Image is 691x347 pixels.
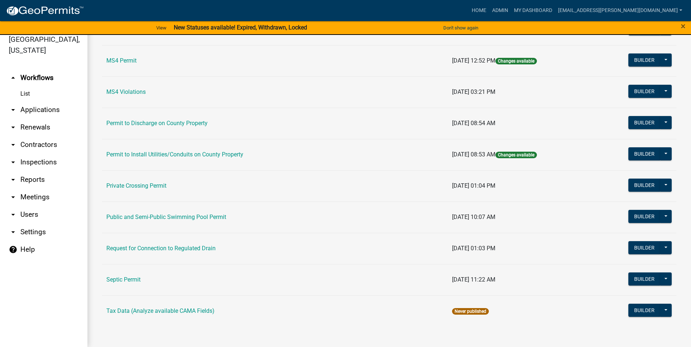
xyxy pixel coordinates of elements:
[628,272,660,286] button: Builder
[106,307,215,314] a: Tax Data (Analyze available CAMA Fields)
[681,22,686,31] button: Close
[452,245,495,252] span: [DATE] 01:03 PM
[174,24,307,31] strong: New Statuses available! Expired, Withdrawn, Locked
[106,151,243,158] a: Permit to Install Utilities/Conduits on County Property
[452,151,495,158] span: [DATE] 08:53 AM
[9,228,17,236] i: arrow_drop_down
[452,120,495,127] span: [DATE] 08:54 AM
[511,4,555,17] a: My Dashboard
[628,179,660,192] button: Builder
[9,140,17,149] i: arrow_drop_down
[628,304,660,317] button: Builder
[681,21,686,31] span: ×
[106,120,208,127] a: Permit to Discharge on County Property
[9,245,17,254] i: help
[628,147,660,160] button: Builder
[9,210,17,219] i: arrow_drop_down
[628,241,660,254] button: Builder
[106,276,141,283] a: Septic Permit
[9,105,17,114] i: arrow_drop_down
[9,193,17,202] i: arrow_drop_down
[106,57,137,64] a: MS4 Permit
[452,88,495,95] span: [DATE] 03:21 PM
[9,73,17,82] i: arrow_drop_up
[628,53,660,67] button: Builder
[153,22,169,34] a: View
[495,58,537,64] span: Changes available
[489,4,511,17] a: Admin
[452,214,495,220] span: [DATE] 10:07 AM
[106,88,146,95] a: MS4 Violations
[495,152,537,158] span: Changes available
[628,210,660,223] button: Builder
[9,123,17,132] i: arrow_drop_down
[106,214,226,220] a: Public and Semi-Public Swimming Pool Permit
[628,116,660,129] button: Builder
[440,22,481,34] button: Don't show again
[452,308,489,315] span: Never published
[555,4,685,17] a: [EMAIL_ADDRESS][PERSON_NAME][DOMAIN_NAME]
[628,85,660,98] button: Builder
[469,4,489,17] a: Home
[452,276,495,283] span: [DATE] 11:22 AM
[452,182,495,189] span: [DATE] 01:04 PM
[452,57,495,64] span: [DATE] 12:52 PM
[9,175,17,184] i: arrow_drop_down
[106,182,166,189] a: Private Crossing Permit
[106,245,216,252] a: Request for Connection to Regulated Drain
[9,158,17,167] i: arrow_drop_down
